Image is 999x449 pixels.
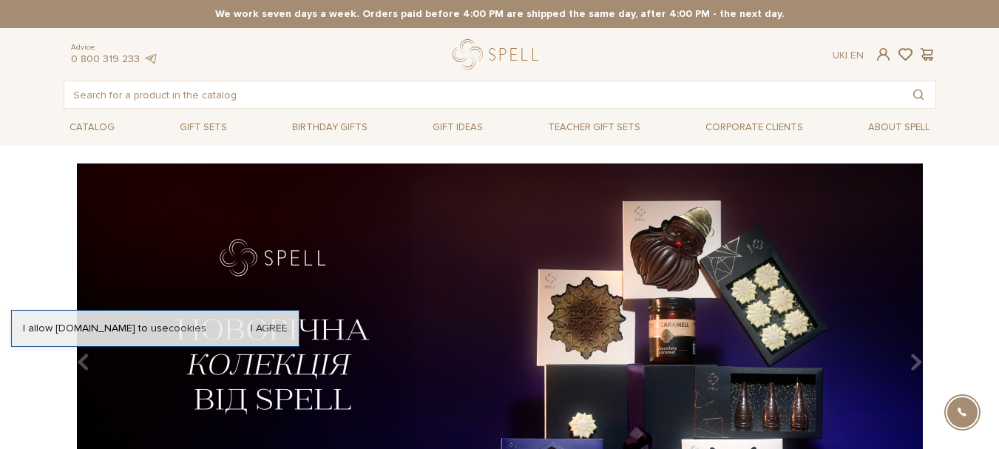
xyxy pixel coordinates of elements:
[143,53,158,65] a: telegram
[251,322,290,335] a: I agree.
[71,43,95,52] font: Advice:
[292,121,368,133] font: Birthday gifts
[850,49,864,61] a: En
[433,121,483,133] font: Gift ideas
[548,121,640,133] font: Teacher Gift Sets
[542,115,646,140] a: Teacher Gift Sets
[901,81,935,108] button: Search for a product in the catalog
[71,53,140,65] a: 0 800 319 233
[286,116,373,139] a: Birthday gifts
[251,322,290,334] font: I agree.
[23,322,169,334] font: I allow [DOMAIN_NAME] to use
[70,121,115,133] font: Catalog
[862,116,935,139] a: About Spell
[169,322,206,334] a: cookies
[427,116,489,139] a: Gift ideas
[174,116,233,139] a: Gift sets
[453,39,545,70] a: logo
[64,116,121,139] a: Catalog
[845,49,847,61] font: |
[705,121,803,133] font: Corporate clients
[180,121,227,133] font: Gift sets
[64,81,901,108] input: Search for a product in the catalog
[833,49,845,61] font: Uk
[215,7,785,20] font: We work seven days a week. Orders paid before 4:00 PM are shipped the same day, after 4:00 PM - t...
[700,116,809,139] a: Corporate clients
[868,121,929,133] font: About Spell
